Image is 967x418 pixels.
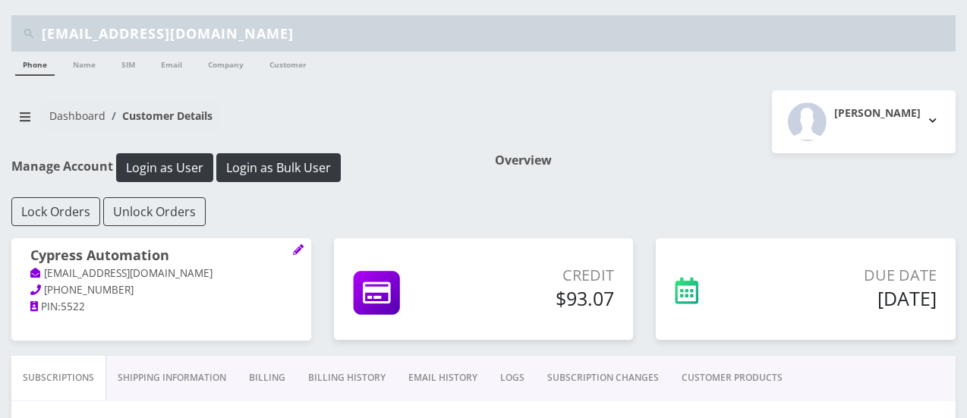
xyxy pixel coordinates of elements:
[770,287,937,310] h5: [DATE]
[106,356,238,400] a: Shipping Information
[489,356,536,400] a: LOGS
[114,52,143,74] a: SIM
[200,52,251,74] a: Company
[30,247,292,266] h1: Cypress Automation
[495,153,956,168] h1: Overview
[11,100,472,143] nav: breadcrumb
[103,197,206,226] button: Unlock Orders
[15,52,55,76] a: Phone
[49,108,106,123] a: Dashboard
[11,153,472,182] h1: Manage Account
[106,108,213,124] li: Customer Details
[238,356,297,400] a: Billing
[772,90,956,153] button: [PERSON_NAME]
[113,158,216,174] a: Login as User
[770,264,937,287] p: Due Date
[834,107,921,120] h2: [PERSON_NAME]
[61,300,85,313] span: 5522
[397,356,489,400] a: EMAIL HISTORY
[216,153,341,182] button: Login as Bulk User
[471,287,615,310] h5: $93.07
[116,153,213,182] button: Login as User
[11,356,106,400] a: Subscriptions
[262,52,314,74] a: Customer
[536,356,670,400] a: SUBSCRIPTION CHANGES
[471,264,615,287] p: Credit
[65,52,103,74] a: Name
[153,52,190,74] a: Email
[30,266,213,281] a: [EMAIL_ADDRESS][DOMAIN_NAME]
[44,283,134,297] span: [PHONE_NUMBER]
[42,19,952,48] input: Search Teltik
[11,197,100,226] button: Lock Orders
[30,300,61,315] a: PIN:
[297,356,397,400] a: Billing History
[670,356,794,400] a: CUSTOMER PRODUCTS
[216,158,341,174] a: Login as Bulk User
